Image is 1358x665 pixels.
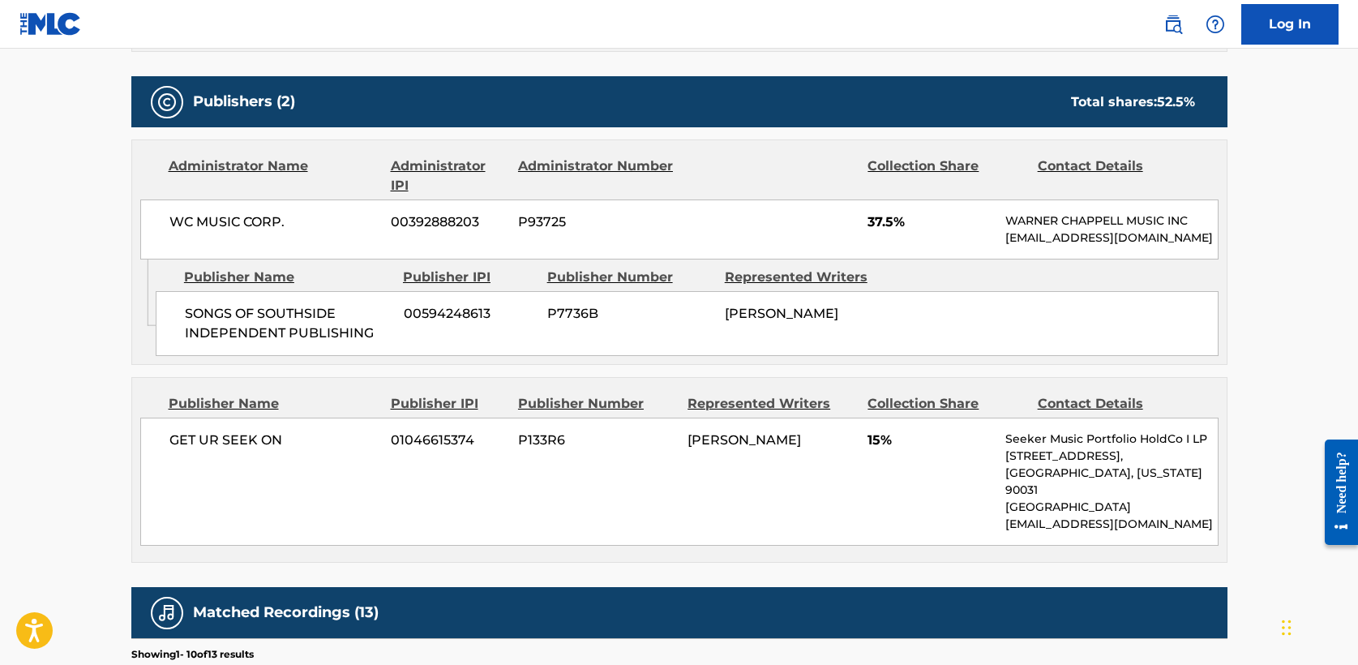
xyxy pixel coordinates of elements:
span: 01046615374 [391,431,506,450]
div: Represented Writers [725,268,890,287]
span: [PERSON_NAME] [725,306,838,321]
div: Contact Details [1038,394,1195,414]
img: search [1163,15,1183,34]
span: 00594248613 [404,304,535,324]
div: Administrator Name [169,157,379,195]
img: MLC Logo [19,12,82,36]
iframe: Chat Widget [1277,587,1358,665]
span: SONGS OF SOUTHSIDE INDEPENDENT PUBLISHING [185,304,392,343]
span: GET UR SEEK ON [169,431,379,450]
img: Publishers [157,92,177,112]
span: P93725 [518,212,675,232]
img: Matched Recordings [157,603,177,623]
div: Help [1199,8,1232,41]
span: [PERSON_NAME] [688,432,801,448]
h5: Publishers (2) [193,92,295,111]
p: Seeker Music Portfolio HoldCo I LP [1005,431,1217,448]
p: [EMAIL_ADDRESS][DOMAIN_NAME] [1005,230,1217,247]
a: Log In [1241,4,1339,45]
span: 00392888203 [391,212,506,232]
div: Publisher IPI [391,394,506,414]
div: Publisher Number [547,268,713,287]
p: [STREET_ADDRESS], [1005,448,1217,465]
span: 15% [867,431,993,450]
img: help [1206,15,1225,34]
span: P7736B [547,304,713,324]
p: [GEOGRAPHIC_DATA] [1005,499,1217,516]
div: Collection Share [867,394,1025,414]
span: 37.5% [867,212,993,232]
div: Contact Details [1038,157,1195,195]
div: Administrator Number [518,157,675,195]
a: Public Search [1157,8,1189,41]
p: [EMAIL_ADDRESS][DOMAIN_NAME] [1005,516,1217,533]
div: Publisher Name [169,394,379,414]
div: Drag [1282,603,1292,652]
p: Showing 1 - 10 of 13 results [131,647,254,662]
span: P133R6 [518,431,675,450]
div: Publisher Name [184,268,391,287]
div: Publisher IPI [403,268,535,287]
div: Represented Writers [688,394,855,414]
iframe: Resource Center [1313,427,1358,558]
div: Publisher Number [518,394,675,414]
span: WC MUSIC CORP. [169,212,379,232]
p: WARNER CHAPPELL MUSIC INC [1005,212,1217,230]
p: [GEOGRAPHIC_DATA], [US_STATE] 90031 [1005,465,1217,499]
div: Total shares: [1071,92,1195,112]
div: Administrator IPI [391,157,506,195]
div: Collection Share [867,157,1025,195]
span: 52.5 % [1157,94,1195,109]
h5: Matched Recordings (13) [193,603,379,622]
